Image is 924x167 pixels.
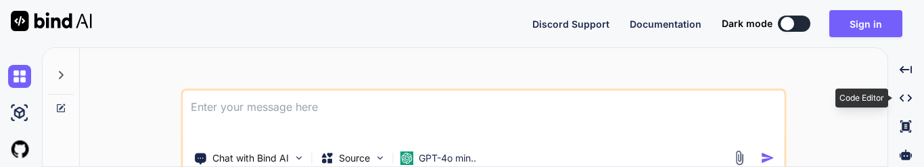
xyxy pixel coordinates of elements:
img: Bind AI [11,11,92,31]
img: githubLight [8,138,31,161]
button: Sign in [829,10,902,37]
img: icon [760,151,775,165]
p: Source [339,151,370,165]
div: Code Editor [835,89,888,108]
span: Documentation [630,18,701,30]
span: Discord Support [532,18,609,30]
button: Documentation [630,17,701,31]
img: attachment [731,150,747,166]
img: ai-studio [8,101,31,124]
img: chat [8,65,31,88]
img: Pick Tools [293,152,304,164]
img: GPT-4o mini [400,151,413,165]
p: GPT-4o min.. [419,151,476,165]
button: Discord Support [532,17,609,31]
p: Chat with Bind AI [212,151,289,165]
span: Dark mode [722,17,772,30]
img: Pick Models [374,152,386,164]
